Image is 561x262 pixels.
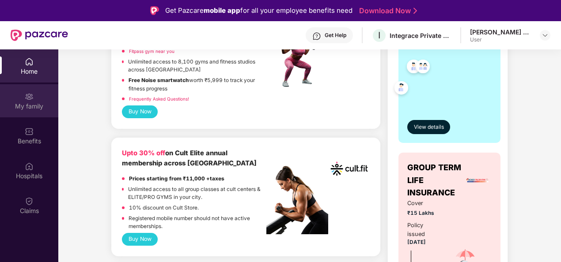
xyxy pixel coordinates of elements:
[312,32,321,41] img: svg+xml;base64,PHN2ZyBpZD0iSGVscC0zMngzMiIgeG1sbnM9Imh0dHA6Ly93d3cudzMub3JnLzIwMDAvc3ZnIiB3aWR0aD...
[204,6,240,15] strong: mobile app
[390,31,451,40] div: Integrace Private Limited
[414,123,444,131] span: View details
[407,221,439,239] div: Policy issued
[390,79,412,100] img: svg+xml;base64,PHN2ZyB4bWxucz0iaHR0cDovL3d3dy53My5vcmcvMjAwMC9zdmciIHdpZHRoPSI0OC45NDMiIGhlaWdodD...
[25,92,34,101] img: svg+xml;base64,PHN2ZyB3aWR0aD0iMjAiIGhlaWdodD0iMjAiIHZpZXdCb3g9IjAgMCAyMCAyMCIgZmlsbD0ibm9uZSIgeG...
[407,209,439,217] span: ₹15 Lakhs
[470,28,532,36] div: [PERSON_NAME] Pal
[542,32,549,39] img: svg+xml;base64,PHN2ZyBpZD0iRHJvcGRvd24tMzJ4MzIiIHhtbG5zPSJodHRwOi8vd3d3LnczLm9yZy8yMDAwL3N2ZyIgd2...
[266,28,328,90] img: fpp.png
[165,5,353,16] div: Get Pazcare for all your employee benefits need
[329,148,370,190] img: cult.png
[129,204,199,212] p: 10% discount on Cult Store.
[129,96,189,101] a: Frequently Asked Questions!
[25,197,34,206] img: svg+xml;base64,PHN2ZyBpZD0iQ2xhaW0iIHhtbG5zPSJodHRwOi8vd3d3LnczLm9yZy8yMDAwL3N2ZyIgd2lkdGg9IjIwIi...
[403,57,425,79] img: svg+xml;base64,PHN2ZyB4bWxucz0iaHR0cDovL3d3dy53My5vcmcvMjAwMC9zdmciIHdpZHRoPSI0OC45NDMiIGhlaWdodD...
[466,168,489,192] img: insurerLogo
[129,176,224,182] strong: Prices starting from ₹11,000 +taxes
[129,76,266,93] p: worth ₹5,999 to track your fitness progress
[122,105,158,118] button: Buy Now
[407,161,463,199] span: GROUP TERM LIFE INSURANCE
[378,30,380,41] span: I
[11,30,68,41] img: New Pazcare Logo
[122,233,158,246] button: Buy Now
[407,239,426,245] span: [DATE]
[129,214,266,231] p: Registered mobile number should not have active memberships.
[150,6,159,15] img: Logo
[325,32,346,39] div: Get Help
[25,127,34,136] img: svg+xml;base64,PHN2ZyBpZD0iQmVuZWZpdHMiIHhtbG5zPSJodHRwOi8vd3d3LnczLm9yZy8yMDAwL3N2ZyIgd2lkdGg9Ij...
[122,149,165,157] b: Upto 30% off
[359,6,414,15] a: Download Now
[412,57,434,79] img: svg+xml;base64,PHN2ZyB4bWxucz0iaHR0cDovL3d3dy53My5vcmcvMjAwMC9zdmciIHdpZHRoPSI0OC45MTUiIGhlaWdodD...
[266,166,328,234] img: pc2.png
[129,77,189,83] strong: Free Noise smartwatch
[413,6,417,15] img: Stroke
[128,58,266,74] p: Unlimited access to 8,100 gyms and fitness studios across [GEOGRAPHIC_DATA]
[407,120,450,134] button: View details
[25,162,34,171] img: svg+xml;base64,PHN2ZyBpZD0iSG9zcGl0YWxzIiB4bWxucz0iaHR0cDovL3d3dy53My5vcmcvMjAwMC9zdmciIHdpZHRoPS...
[25,57,34,66] img: svg+xml;base64,PHN2ZyBpZD0iSG9tZSIgeG1sbnM9Imh0dHA6Ly93d3cudzMub3JnLzIwMDAvc3ZnIiB3aWR0aD0iMjAiIG...
[129,49,174,54] a: Fitpass gym near you
[407,199,439,208] span: Cover
[128,185,266,202] p: Unlimited access to all group classes at cult centers & ELITE/PRO GYMS in your city.
[470,36,532,43] div: User
[122,149,257,167] b: on Cult Elite annual membership across [GEOGRAPHIC_DATA]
